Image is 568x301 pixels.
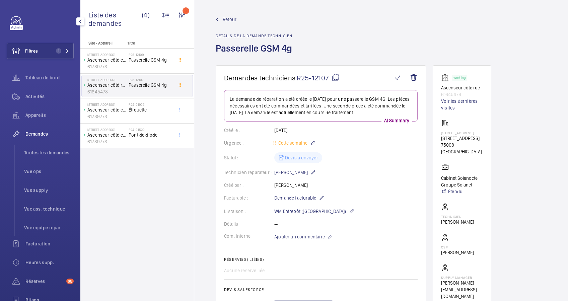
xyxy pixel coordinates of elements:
p: [PERSON_NAME] [274,168,316,176]
p: [PERSON_NAME][EMAIL_ADDRESS][DOMAIN_NAME] [441,280,483,300]
span: Cette semaine [277,140,307,146]
p: [STREET_ADDRESS] [441,135,483,142]
h2: R25-12107 [129,78,173,82]
h2: Détails de la demande technicien [216,33,296,38]
img: elevator.svg [441,74,452,82]
span: Vue ass. technique [24,206,74,212]
span: Étiquette [129,106,173,113]
p: Ascenseur côté rue [441,84,483,91]
span: Vue supply [24,187,74,194]
p: AI Summary [381,117,412,124]
p: 61739773 [87,63,126,70]
span: Toutes les demandes [24,149,74,156]
p: CSM [441,245,474,249]
p: [STREET_ADDRESS] [87,78,126,82]
p: [STREET_ADDRESS] [87,102,126,106]
span: R25-12107 [297,74,340,82]
h1: Passerelle GSM 4g [216,42,296,65]
p: WM Entrepôt ([GEOGRAPHIC_DATA]) [274,207,354,215]
p: [STREET_ADDRESS] [441,131,483,135]
span: Vue ops [24,168,74,175]
p: 61739773 [87,138,126,145]
p: 61645478 [87,88,126,95]
p: Ascenseur côté rue [87,82,126,88]
p: Ascenseur côté cour [87,106,126,113]
span: Réserves [25,278,64,285]
p: [PERSON_NAME] [441,219,474,225]
h2: R24-01520 [129,128,173,132]
h2: Réserve(s) liée(s) [224,257,418,262]
span: Activités [25,93,74,100]
span: Passerelle GSM 4g [129,82,173,88]
p: La demande de réparation a été créée le [DATE] pour une passerelle GSM 4G. Les pièces nécessaires... [230,96,412,116]
p: 61739773 [87,113,126,120]
span: Retour [223,16,236,23]
p: Ascenseur côté cour [87,132,126,138]
h2: R25-12109 [129,53,173,57]
span: Ajouter un commentaire [274,233,325,240]
span: Demandes [25,131,74,137]
p: [STREET_ADDRESS] [87,128,126,132]
span: 1 [56,48,61,54]
p: Technicien [441,215,474,219]
p: Site - Appareil [80,41,125,46]
span: Demandes techniciens [224,74,295,82]
span: 65 [66,279,74,284]
span: Liste des demandes [88,11,142,27]
p: Cabinet Solanocte Groupe Solanet [441,175,483,188]
p: 75008 [GEOGRAPHIC_DATA] [441,142,483,155]
span: Heures supp. [25,259,74,266]
h2: Devis Salesforce [224,287,418,292]
p: [PERSON_NAME] [441,249,474,256]
a: Étendu [441,188,483,195]
p: Working [453,77,466,79]
span: Tableau de bord [25,74,74,81]
p: Ascenseur côté cour [87,57,126,63]
p: [STREET_ADDRESS] [87,53,126,57]
span: Demande facturable [274,195,316,201]
span: Filtres [25,48,38,54]
span: Passerelle GSM 4g [129,57,173,63]
span: Facturation [25,240,74,247]
a: Voir les dernières visites [441,98,483,111]
span: Appareils [25,112,74,119]
p: Supply manager [441,276,483,280]
span: Pont de diode [129,132,173,138]
button: Filtres1 [7,43,74,59]
p: Titre [127,41,171,46]
p: 61645478 [441,91,483,98]
h2: R24-01905 [129,102,173,106]
span: Vue équipe répar. [24,224,74,231]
